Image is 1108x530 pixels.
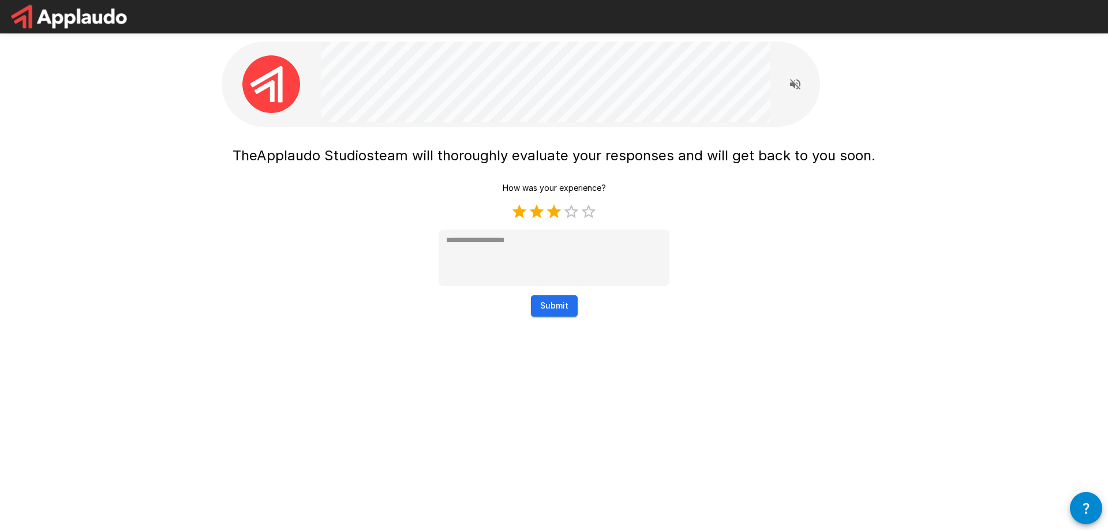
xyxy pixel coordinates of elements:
[257,147,374,164] span: Applaudo Studios
[233,147,257,164] span: The
[374,147,875,164] span: team will thoroughly evaluate your responses and will get back to you soon.
[784,73,807,96] button: Read questions aloud
[242,55,300,113] img: applaudo_avatar.png
[503,182,606,194] p: How was your experience?
[531,295,578,317] button: Submit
